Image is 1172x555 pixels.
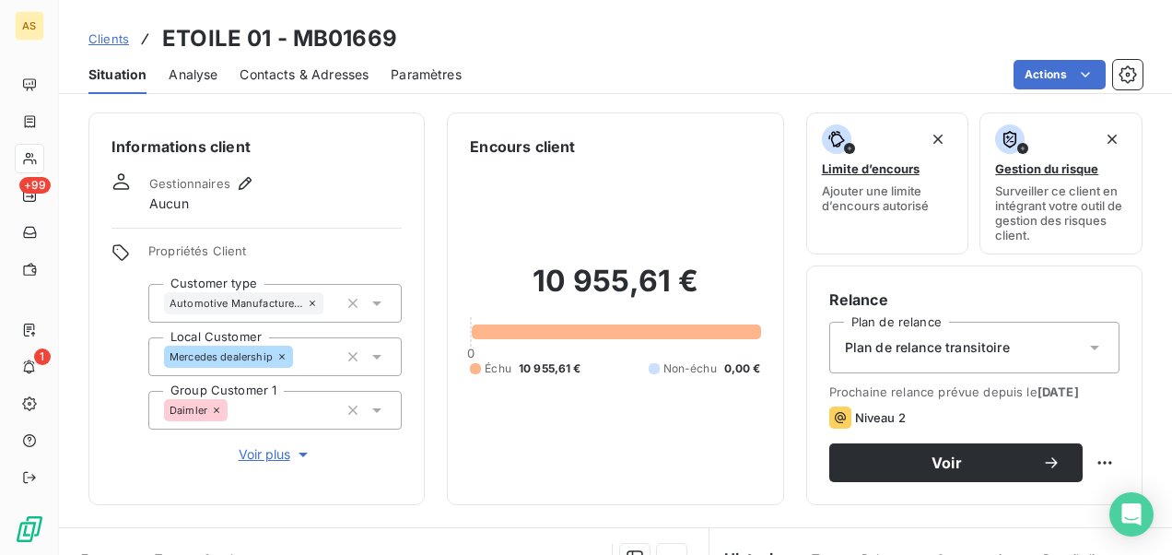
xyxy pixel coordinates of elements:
a: Clients [88,30,129,48]
div: AS [15,11,44,41]
img: Logo LeanPay [15,514,44,544]
span: Surveiller ce client en intégrant votre outil de gestion des risques client. [995,183,1127,242]
input: Ajouter une valeur [293,348,308,365]
input: Ajouter une valeur [323,295,338,312]
span: 0,00 € [724,360,761,377]
span: Niveau 2 [855,410,906,425]
h6: Encours client [470,136,575,158]
span: 1 [34,348,51,365]
span: Voir plus [239,445,312,464]
button: Limite d’encoursAjouter une limite d’encours autorisé [806,112,969,254]
input: Ajouter une valeur [228,402,242,419]
span: Automotive Manufacturers [170,298,303,309]
span: +99 [19,177,51,194]
span: Paramètres [391,65,462,84]
div: Open Intercom Messenger [1109,492,1154,537]
span: Ajouter une limite d’encours autorisé [822,183,954,213]
button: Voir plus [148,444,402,465]
span: Contacts & Adresses [240,65,369,84]
span: Gestionnaires [149,176,230,191]
span: Mercedes dealership [170,351,273,362]
span: Analyse [169,65,217,84]
span: [DATE] [1037,384,1079,399]
span: Voir [851,455,1042,470]
span: Échu [485,360,511,377]
span: Clients [88,31,129,46]
button: Actions [1014,60,1106,89]
span: Non-échu [663,360,717,377]
span: Gestion du risque [995,161,1098,176]
span: Propriétés Client [148,243,402,269]
span: Situation [88,65,146,84]
span: Prochaine relance prévue depuis le [829,384,1119,399]
h6: Relance [829,289,1119,311]
span: Limite d’encours [822,161,920,176]
span: Aucun [149,195,189,213]
span: Plan de relance transitoire [845,338,1010,357]
h3: ETOILE 01 - MB01669 [162,22,397,55]
h2: 10 955,61 € [470,263,760,318]
span: 0 [467,346,475,360]
h6: Informations client [111,136,402,158]
span: Daimler [170,405,207,416]
button: Gestion du risqueSurveiller ce client en intégrant votre outil de gestion des risques client. [979,112,1143,254]
button: Voir [829,443,1083,482]
span: 10 955,61 € [519,360,581,377]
